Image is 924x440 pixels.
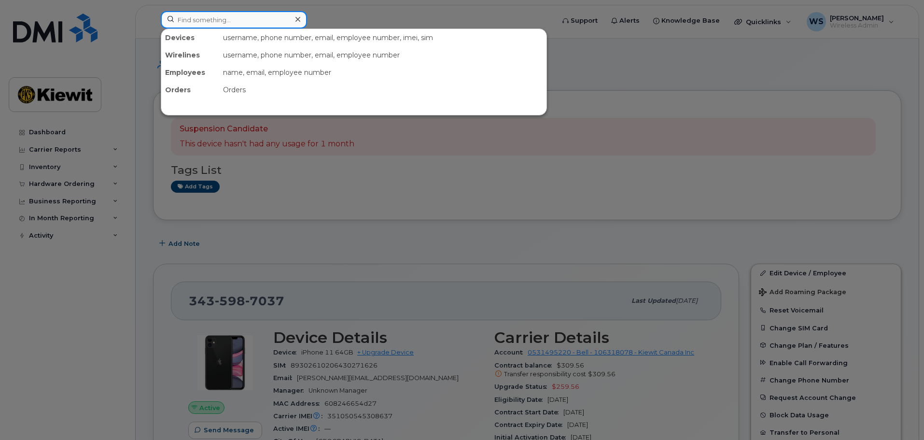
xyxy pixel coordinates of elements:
div: username, phone number, email, employee number [219,46,546,64]
iframe: Messenger Launcher [882,398,917,433]
div: Devices [161,29,219,46]
div: username, phone number, email, employee number, imei, sim [219,29,546,46]
div: Wirelines [161,46,219,64]
div: Employees [161,64,219,81]
div: name, email, employee number [219,64,546,81]
div: Orders [161,81,219,99]
div: Orders [219,81,546,99]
